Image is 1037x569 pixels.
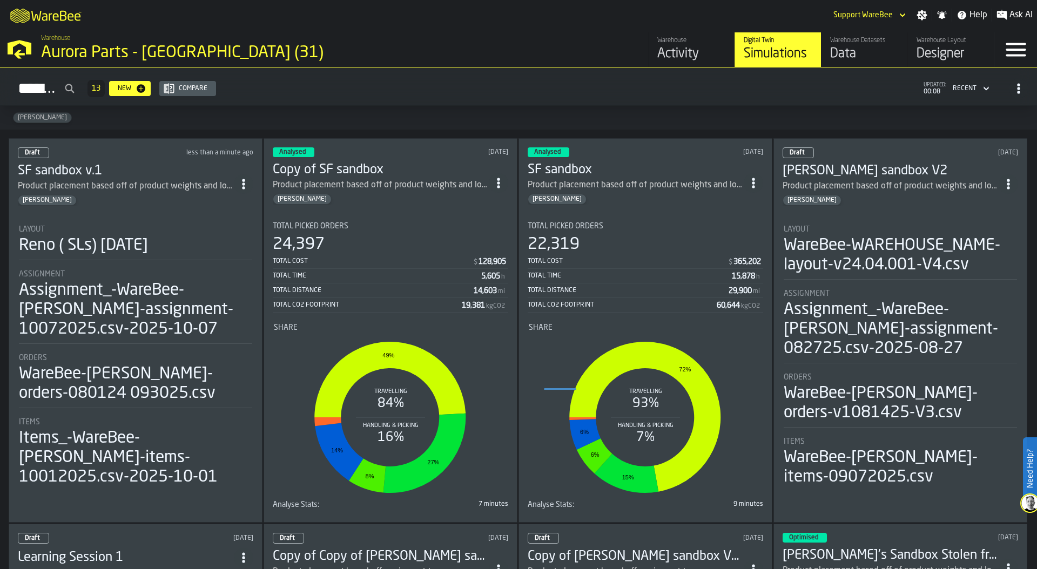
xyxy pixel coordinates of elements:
[830,37,899,44] div: Warehouse Datasets
[273,301,462,309] div: Total CO2 Footprint
[109,81,151,96] button: button-New
[19,418,40,426] span: Items
[969,9,987,22] span: Help
[279,149,306,155] span: Analysed
[907,32,994,67] a: link-to-/wh/i/aa2e4adb-2cd5-4688-aa4a-ec82bcf75d46/designer
[528,533,559,544] div: status-0 2
[273,500,319,509] span: Analyse Stats:
[273,222,508,313] div: stat-Total Picked Orders
[784,289,1017,363] div: stat-Assignment
[273,213,508,513] section: card-SimulationDashboardCard-analyzed
[19,225,252,234] div: Title
[829,9,908,22] div: DropdownMenuValue-Support WareBee
[273,222,508,231] div: Title
[783,214,1018,489] section: card-SimulationDashboardCard-draft
[729,259,732,266] span: $
[789,534,818,541] span: Optimised
[280,535,295,541] span: Draft
[753,288,760,295] span: mi
[992,9,1037,22] label: button-toggle-Ask AI
[744,37,812,44] div: Digital Twin
[19,270,252,279] div: Title
[784,225,1017,280] div: stat-Layout
[528,179,744,192] div: Product placement based off of product weights and location dims
[534,149,561,155] span: Analysed
[784,373,812,382] span: Orders
[783,533,827,543] div: status-3 2
[948,82,992,95] div: DropdownMenuValue-4
[529,323,762,332] div: Title
[952,9,992,22] label: button-toggle-Help
[19,225,252,260] div: stat-Layout
[783,547,999,564] div: Mark's Sandbox Stolen from Cor
[528,161,744,179] h3: SF sandbox
[744,45,812,63] div: Simulations
[932,10,952,21] label: button-toggle-Notifications
[783,547,999,564] h3: [PERSON_NAME]'s Sandbox Stolen from Cor
[717,301,740,310] div: Stat Value
[41,43,333,63] div: Aurora Parts - [GEOGRAPHIC_DATA] (31)
[528,287,729,294] div: Total Distance
[462,301,485,310] div: Stat Value
[1024,438,1036,499] label: Need Help?
[657,45,726,63] div: Activity
[152,149,253,157] div: Updated: 11/10/2025, 00:08:36 Created: 10/10/2025, 21:02:19
[393,500,508,508] div: 7 minutes
[784,373,1017,382] div: Title
[784,225,1017,234] div: Title
[528,500,763,513] div: stat-Analyse Stats:
[159,81,216,96] button: button-Compare
[783,147,814,158] div: status-0 2
[41,35,70,42] span: Warehouse
[756,273,760,281] span: h
[273,287,474,294] div: Total Distance
[274,323,507,498] div: stat-Share
[19,418,252,487] div: stat-Items
[19,354,252,362] div: Title
[19,270,65,279] span: Assignment
[413,148,509,156] div: Updated: 04/10/2025, 00:55:05 Created: 04/10/2025, 00:49:15
[657,37,726,44] div: Warehouse
[407,534,508,542] div: Updated: 26/09/2025, 18:43:03 Created: 26/09/2025, 17:29:33
[924,82,946,88] span: updated:
[783,162,999,180] h3: [PERSON_NAME] sandbox V2
[19,236,148,255] div: Reno ( SLs) [DATE]
[741,302,760,310] span: kgCO2
[924,88,946,96] span: 00:08
[19,364,252,403] div: WareBee-[PERSON_NAME]-orders-080124 093025.csv
[19,354,47,362] span: Orders
[273,195,331,203] span: Corey
[917,45,985,63] div: Designer
[784,300,1017,358] div: Assignment_-WareBee-[PERSON_NAME]-assignment- 082725.csv-2025-08-27
[528,500,643,509] div: Title
[953,85,977,92] div: DropdownMenuValue-4
[648,32,735,67] a: link-to-/wh/i/aa2e4adb-2cd5-4688-aa4a-ec82bcf75d46/feed/
[273,179,489,192] div: Product placement based off of product weights and location dims
[19,429,252,487] div: Items_-WareBee-[PERSON_NAME]-items-10012025.csv-2025-10-01
[518,138,772,523] div: ItemListCard-DashboardItemContainer
[19,270,252,344] div: stat-Assignment
[25,535,40,541] span: Draft
[784,289,830,298] span: Assignment
[19,354,252,408] div: stat-Orders
[528,272,732,280] div: Total Time
[783,180,999,193] div: Product placement based off of product weights and location dims
[1009,9,1033,22] span: Ask AI
[92,85,100,92] span: 13
[501,273,505,281] span: h
[274,323,507,332] div: Title
[732,272,755,281] div: Stat Value
[668,148,764,156] div: Updated: 28/09/2025, 10:22:28 Created: 19/09/2025, 21:36:11
[9,138,262,523] div: ItemListCard-DashboardItemContainer
[529,323,553,332] span: Share
[784,437,805,446] span: Items
[783,197,841,204] span: Corey
[729,287,752,295] div: Stat Value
